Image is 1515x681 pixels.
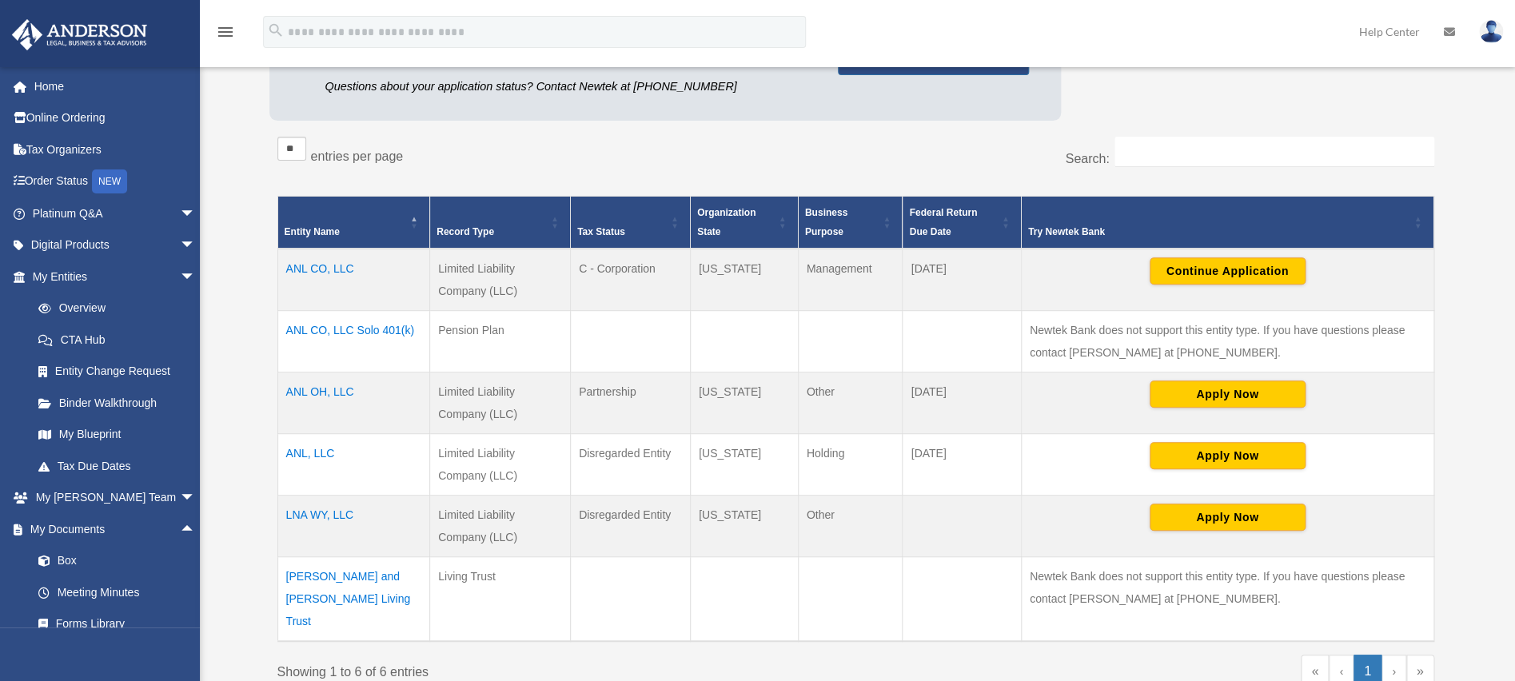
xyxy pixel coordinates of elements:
[798,495,903,556] td: Other
[180,229,212,262] span: arrow_drop_down
[805,207,847,237] span: Business Purpose
[277,196,430,249] th: Entity Name: Activate to invert sorting
[180,261,212,293] span: arrow_drop_down
[903,372,1021,433] td: [DATE]
[798,372,903,433] td: Other
[92,169,127,193] div: NEW
[11,513,220,545] a: My Documentsarrow_drop_up
[180,197,212,230] span: arrow_drop_down
[11,133,220,165] a: Tax Organizers
[690,495,798,556] td: [US_STATE]
[267,22,285,39] i: search
[430,495,571,556] td: Limited Liability Company (LLC)
[1150,257,1306,285] button: Continue Application
[277,310,430,372] td: ANL CO, LLC Solo 401(k)
[690,196,798,249] th: Organization State: Activate to sort
[11,482,220,514] a: My [PERSON_NAME] Teamarrow_drop_down
[325,77,814,97] p: Questions about your application status? Contact Newtek at [PHONE_NUMBER]
[277,495,430,556] td: LNA WY, LLC
[1150,504,1306,531] button: Apply Now
[22,387,212,419] a: Binder Walkthrough
[11,197,220,229] a: Platinum Q&Aarrow_drop_down
[1021,196,1433,249] th: Try Newtek Bank : Activate to sort
[798,249,903,311] td: Management
[570,433,690,495] td: Disregarded Entity
[1065,152,1109,165] label: Search:
[22,545,220,577] a: Box
[1021,556,1433,641] td: Newtek Bank does not support this entity type. If you have questions please contact [PERSON_NAME]...
[22,450,212,482] a: Tax Due Dates
[22,576,220,608] a: Meeting Minutes
[1021,310,1433,372] td: Newtek Bank does not support this entity type. If you have questions please contact [PERSON_NAME]...
[577,226,625,237] span: Tax Status
[11,165,220,198] a: Order StatusNEW
[216,22,235,42] i: menu
[430,372,571,433] td: Limited Liability Company (LLC)
[798,196,903,249] th: Business Purpose: Activate to sort
[690,433,798,495] td: [US_STATE]
[1028,222,1409,241] div: Try Newtek Bank
[430,196,571,249] th: Record Type: Activate to sort
[22,293,204,325] a: Overview
[690,249,798,311] td: [US_STATE]
[22,356,212,388] a: Entity Change Request
[216,28,235,42] a: menu
[690,372,798,433] td: [US_STATE]
[311,149,404,163] label: entries per page
[180,513,212,546] span: arrow_drop_up
[11,70,220,102] a: Home
[277,372,430,433] td: ANL OH, LLC
[430,310,571,372] td: Pension Plan
[277,433,430,495] td: ANL, LLC
[697,207,756,237] span: Organization State
[570,495,690,556] td: Disregarded Entity
[7,19,152,50] img: Anderson Advisors Platinum Portal
[903,196,1021,249] th: Federal Return Due Date: Activate to sort
[1150,442,1306,469] button: Apply Now
[22,608,220,640] a: Forms Library
[798,433,903,495] td: Holding
[430,556,571,641] td: Living Trust
[11,229,220,261] a: Digital Productsarrow_drop_down
[903,433,1021,495] td: [DATE]
[277,249,430,311] td: ANL CO, LLC
[570,196,690,249] th: Tax Status: Activate to sort
[437,226,494,237] span: Record Type
[909,207,977,237] span: Federal Return Due Date
[1479,20,1503,43] img: User Pic
[1150,380,1306,408] button: Apply Now
[570,249,690,311] td: C - Corporation
[430,433,571,495] td: Limited Liability Company (LLC)
[277,556,430,641] td: [PERSON_NAME] and [PERSON_NAME] Living Trust
[180,482,212,515] span: arrow_drop_down
[22,419,212,451] a: My Blueprint
[285,226,340,237] span: Entity Name
[903,249,1021,311] td: [DATE]
[11,102,220,134] a: Online Ordering
[430,249,571,311] td: Limited Liability Company (LLC)
[11,261,212,293] a: My Entitiesarrow_drop_down
[570,372,690,433] td: Partnership
[22,324,212,356] a: CTA Hub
